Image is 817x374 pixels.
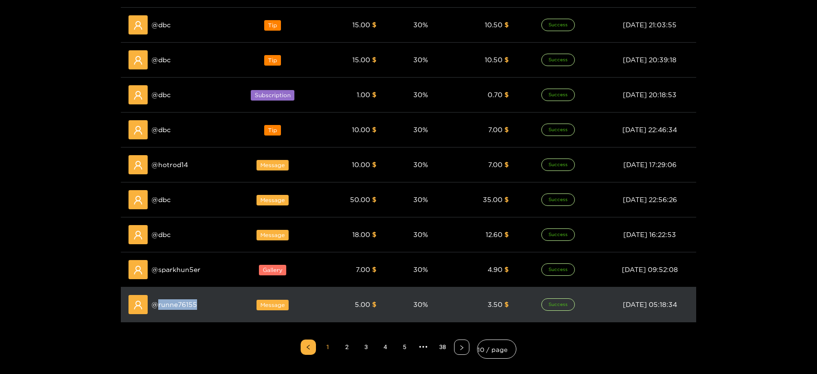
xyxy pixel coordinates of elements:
[413,266,428,273] span: 30 %
[541,193,575,206] span: Success
[133,300,143,310] span: user
[350,196,370,203] span: 50.00
[257,300,289,310] span: Message
[356,266,370,273] span: 7.00
[320,340,335,354] a: 1
[264,125,281,136] span: Tip
[486,231,502,238] span: 12.60
[152,299,197,310] span: @ runne76155
[372,266,376,273] span: $
[397,340,412,355] li: 5
[541,298,575,311] span: Success
[259,265,286,275] span: Gallery
[133,91,143,100] span: user
[541,228,575,241] span: Success
[504,231,509,238] span: $
[623,231,676,238] span: [DATE] 16:22:53
[413,126,428,133] span: 30 %
[459,345,465,351] span: right
[623,91,677,98] span: [DATE] 20:18:53
[372,231,376,238] span: $
[251,90,294,101] span: Subscription
[372,126,376,133] span: $
[485,21,502,28] span: 10.50
[413,301,428,308] span: 30 %
[483,196,502,203] span: 35.00
[623,56,677,63] span: [DATE] 20:39:18
[372,21,376,28] span: $
[413,91,428,98] span: 30 %
[152,264,200,275] span: @ sparkhun5er
[352,56,370,63] span: 15.00
[357,91,370,98] span: 1.00
[377,340,393,355] li: 4
[372,91,376,98] span: $
[504,301,509,308] span: $
[264,55,281,66] span: Tip
[435,340,450,354] a: 38
[623,161,677,168] span: [DATE] 17:29:06
[454,340,469,355] li: Next Page
[372,196,376,203] span: $
[504,196,509,203] span: $
[413,161,428,168] span: 30 %
[133,125,143,135] span: user
[485,56,502,63] span: 10.50
[488,266,502,273] span: 4.90
[622,126,677,133] span: [DATE] 22:46:34
[359,340,373,354] a: 3
[541,54,575,66] span: Success
[413,231,428,238] span: 30 %
[133,195,143,205] span: user
[152,229,171,240] span: @ dbc
[352,21,370,28] span: 15.00
[504,161,509,168] span: $
[488,301,502,308] span: 3.50
[301,340,316,355] li: Previous Page
[622,266,678,273] span: [DATE] 09:52:08
[257,195,289,205] span: Message
[152,55,171,65] span: @ dbc
[413,21,428,28] span: 30 %
[488,91,502,98] span: 0.70
[152,20,171,30] span: @ dbc
[339,340,354,354] a: 2
[488,126,502,133] span: 7.00
[133,56,143,65] span: user
[541,263,575,276] span: Success
[152,90,171,100] span: @ dbc
[504,126,509,133] span: $
[352,231,370,238] span: 18.00
[372,161,376,168] span: $
[504,56,509,63] span: $
[152,125,171,135] span: @ dbc
[133,265,143,275] span: user
[257,230,289,240] span: Message
[541,19,575,31] span: Success
[257,160,289,170] span: Message
[372,301,376,308] span: $
[541,89,575,101] span: Success
[352,161,370,168] span: 10.00
[623,196,677,203] span: [DATE] 22:56:26
[152,159,188,170] span: @ hotrod14
[541,159,575,171] span: Success
[352,126,370,133] span: 10.00
[378,340,392,354] a: 4
[504,21,509,28] span: $
[397,340,411,354] a: 5
[504,91,509,98] span: $
[416,340,431,355] li: Next 5 Pages
[623,21,677,28] span: [DATE] 21:03:55
[372,56,376,63] span: $
[355,301,370,308] span: 5.00
[320,340,335,355] li: 1
[413,196,428,203] span: 30 %
[413,56,428,63] span: 30 %
[301,340,316,355] button: left
[133,160,143,170] span: user
[416,340,431,355] span: •••
[454,340,469,355] button: right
